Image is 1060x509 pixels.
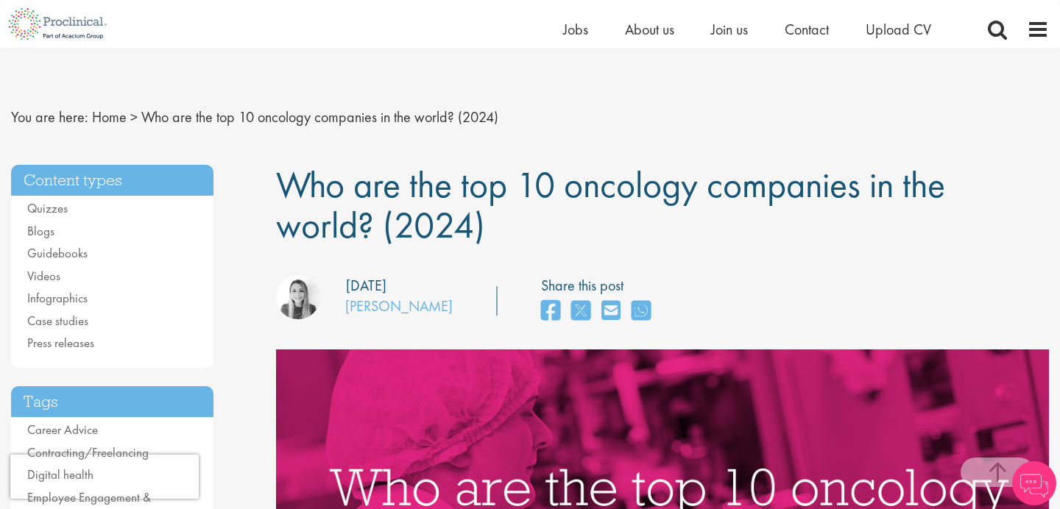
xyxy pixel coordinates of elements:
[141,107,498,127] span: Who are the top 10 oncology companies in the world? (2024)
[632,296,651,327] a: share on whats app
[346,275,386,296] div: [DATE]
[541,275,658,296] label: Share this post
[27,444,149,460] a: Contracting/Freelancing
[27,223,54,239] a: Blogs
[10,455,199,499] iframe: reCAPTCHA
[27,245,88,261] a: Guidebooks
[276,161,945,249] span: Who are the top 10 oncology companies in the world? (2024)
[27,313,88,329] a: Case studies
[601,296,621,327] a: share on email
[563,20,588,39] a: Jobs
[1012,461,1056,505] img: Chatbot
[27,421,98,438] a: Career Advice
[130,107,138,127] span: >
[345,296,453,316] a: [PERSON_NAME]
[92,107,127,127] a: breadcrumb link
[11,165,213,196] h3: Content types
[541,296,560,327] a: share on facebook
[27,290,88,306] a: Infographics
[625,20,674,39] a: About us
[27,335,94,351] a: Press releases
[11,107,88,127] span: You are here:
[785,20,829,39] a: Contact
[571,296,590,327] a: share on twitter
[11,386,213,418] h3: Tags
[866,20,931,39] a: Upload CV
[27,268,60,284] a: Videos
[27,200,68,216] a: Quizzes
[276,275,320,319] img: Hannah Burke
[711,20,748,39] a: Join us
